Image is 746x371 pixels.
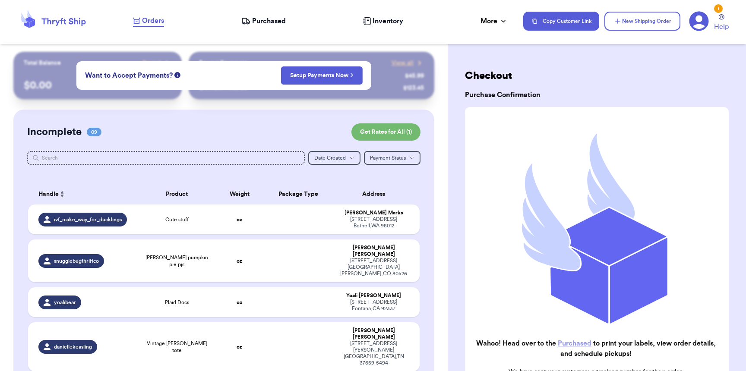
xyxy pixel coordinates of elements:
span: Cute stuff [165,216,189,223]
span: Date Created [314,155,346,160]
div: [PERSON_NAME] Marks [338,210,409,216]
span: View all [392,59,414,67]
span: Orders [142,16,164,26]
h2: Wahoo! Head over to the to print your labels, view order details, and schedule pickups! [472,338,720,359]
div: $ 123.45 [403,84,424,92]
h3: Purchase Confirmation [465,90,729,100]
th: Address [333,184,419,204]
button: Get Rates for All (1) [351,123,420,141]
div: [STREET_ADDRESS][PERSON_NAME] [GEOGRAPHIC_DATA] , TN 37659-5494 [338,340,409,366]
a: 1 [689,11,709,31]
span: Payout [142,59,161,67]
button: Payment Status [364,151,420,165]
p: $ 0.00 [24,79,171,92]
strong: oz [237,217,242,222]
strong: oz [237,258,242,264]
div: 1 [714,4,723,13]
h2: Incomplete [27,125,82,139]
div: [PERSON_NAME] [PERSON_NAME] [338,327,409,340]
span: Want to Accept Payments? [85,70,173,81]
div: More [480,16,508,26]
span: [PERSON_NAME] pumpkin pie pjs [143,254,211,268]
span: Plaid Docs [165,299,189,306]
div: $ 45.99 [405,72,424,80]
a: Help [714,14,729,32]
span: snugglebugthriftco [54,258,99,264]
div: [STREET_ADDRESS] Bothell , WA 98012 [338,216,409,229]
button: Copy Customer Link [523,12,599,31]
a: Setup Payments Now [290,71,354,80]
p: Recent Payments [199,59,247,67]
span: Help [714,22,729,32]
strong: oz [237,300,242,305]
a: Purchased [558,340,591,347]
span: yoalibear [54,299,76,306]
span: ivf_make_way_for_ducklings [54,216,122,223]
p: Total Balance [24,59,61,67]
button: New Shipping Order [604,12,680,31]
th: Weight [216,184,263,204]
input: Search [27,151,305,165]
span: Handle [38,190,59,199]
a: Orders [133,16,164,27]
span: daniellekeasling [54,343,92,350]
div: [PERSON_NAME] [PERSON_NAME] [338,245,409,258]
button: Setup Payments Now [281,66,363,85]
th: Package Type [263,184,333,204]
a: Purchased [241,16,286,26]
a: Payout [142,59,171,67]
a: View all [392,59,424,67]
div: [STREET_ADDRESS] Fontana , CA 92337 [338,299,409,312]
th: Product [138,184,216,204]
span: Inventory [373,16,403,26]
div: Yoali [PERSON_NAME] [338,292,409,299]
div: [STREET_ADDRESS] [GEOGRAPHIC_DATA][PERSON_NAME] , CO 80526 [338,258,409,277]
h2: Checkout [465,69,729,83]
span: Purchased [252,16,286,26]
a: Inventory [363,16,403,26]
button: Sort ascending [59,189,66,199]
span: Vintage [PERSON_NAME] tote [143,340,211,354]
strong: oz [237,344,242,349]
span: Payment Status [370,155,406,160]
button: Date Created [308,151,360,165]
span: 09 [87,128,101,136]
